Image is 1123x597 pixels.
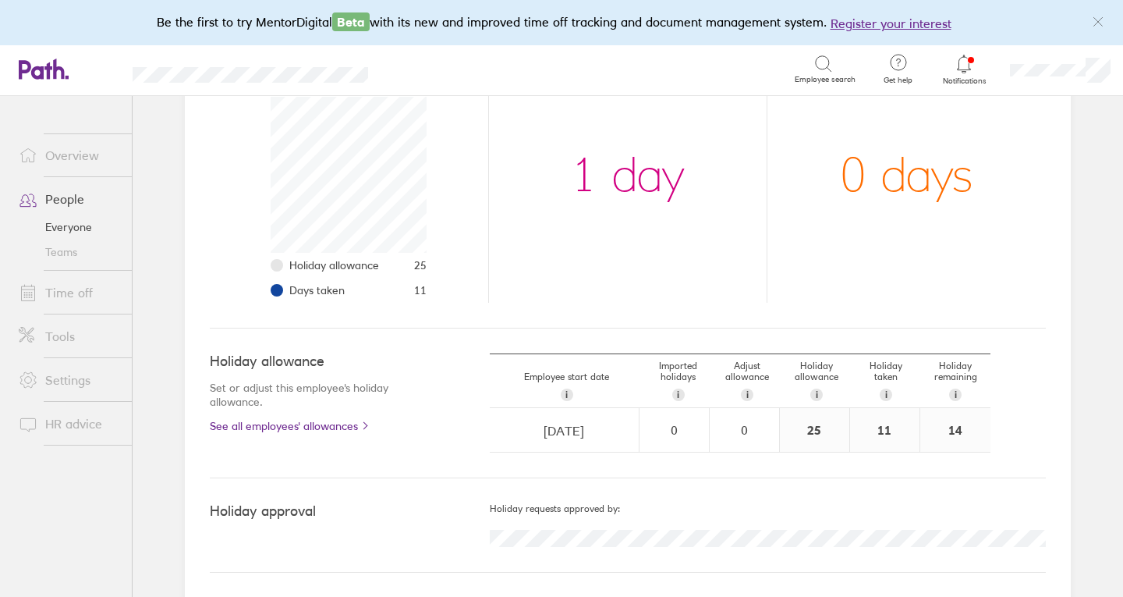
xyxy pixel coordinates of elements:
[490,365,643,407] div: Employee start date
[840,97,973,253] div: 0 days
[640,423,708,437] div: 0
[491,409,638,453] input: dd/mm/yyyy
[885,389,887,401] span: i
[939,53,990,86] a: Notifications
[939,76,990,86] span: Notifications
[289,259,379,272] span: Holiday allowance
[210,381,427,409] p: Set or adjust this employee's holiday allowance.
[677,389,679,401] span: i
[210,503,490,520] h4: Holiday approval
[920,408,990,452] div: 14
[643,354,713,407] div: Imported holidays
[210,354,427,370] h4: Holiday allowance
[746,389,749,401] span: i
[6,408,132,439] a: HR advice
[490,503,1046,514] h5: Holiday requests approved by:
[414,284,427,297] span: 11
[6,277,132,308] a: Time off
[710,423,778,437] div: 0
[921,354,990,407] div: Holiday remaining
[6,183,132,215] a: People
[873,76,923,85] span: Get help
[795,75,856,84] span: Employee search
[571,97,685,253] div: 1 day
[850,408,919,452] div: 11
[410,62,450,76] div: Search
[782,354,852,407] div: Holiday allowance
[6,321,132,352] a: Tools
[6,364,132,396] a: Settings
[6,240,132,265] a: Teams
[831,14,951,33] button: Register your interest
[332,12,370,31] span: Beta
[157,12,967,33] div: Be the first to try MentorDigital with its new and improved time off tracking and document manage...
[6,140,132,171] a: Overview
[210,420,427,432] a: See all employees' allowances
[289,284,345,297] span: Days taken
[565,389,568,401] span: i
[713,354,782,407] div: Adjust allowance
[816,389,818,401] span: i
[780,408,849,452] div: 25
[955,389,957,401] span: i
[852,354,921,407] div: Holiday taken
[6,215,132,240] a: Everyone
[414,259,427,272] span: 25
